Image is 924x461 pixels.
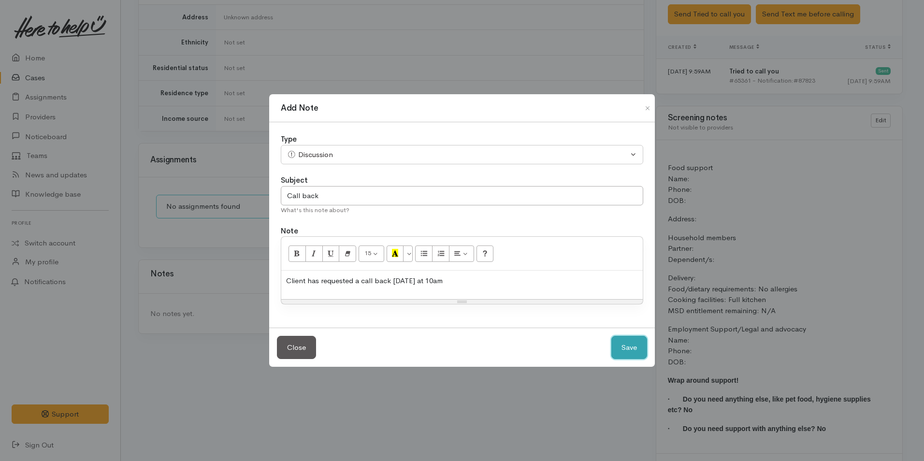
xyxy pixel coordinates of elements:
[281,205,643,215] div: What's this note about?
[305,245,323,262] button: Italic (CTRL+I)
[449,245,474,262] button: Paragraph
[277,336,316,360] button: Close
[281,102,318,115] h1: Add Note
[640,102,655,114] button: Close
[387,245,404,262] button: Recent Color
[281,134,297,145] label: Type
[281,300,643,304] div: Resize
[476,245,494,262] button: Help
[289,245,306,262] button: Bold (CTRL+B)
[359,245,384,262] button: Font Size
[611,336,647,360] button: Save
[322,245,340,262] button: Underline (CTRL+U)
[339,245,356,262] button: Remove Font Style (CTRL+\)
[286,275,638,287] p: Client has requested a call back [DATE] at 10am
[403,245,413,262] button: More Color
[415,245,433,262] button: Unordered list (CTRL+SHIFT+NUM7)
[432,245,449,262] button: Ordered list (CTRL+SHIFT+NUM8)
[281,226,298,237] label: Note
[281,175,308,186] label: Subject
[364,249,371,257] span: 15
[287,149,628,160] div: Discussion
[281,145,643,165] button: Discussion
